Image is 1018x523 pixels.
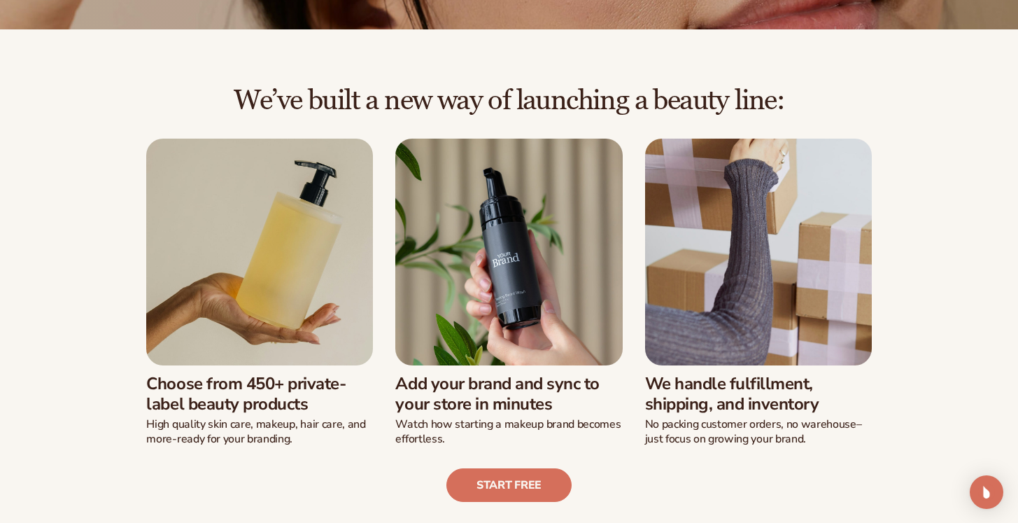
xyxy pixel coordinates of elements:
[146,417,373,447] p: High quality skin care, makeup, hair care, and more-ready for your branding.
[146,374,373,414] h3: Choose from 450+ private-label beauty products
[395,139,622,365] img: Male hand holding beard wash.
[645,417,872,447] p: No packing customer orders, no warehouse–just focus on growing your brand.
[645,139,872,365] img: Female moving shipping boxes.
[970,475,1003,509] div: Open Intercom Messenger
[645,374,872,414] h3: We handle fulfillment, shipping, and inventory
[395,417,622,447] p: Watch how starting a makeup brand becomes effortless.
[395,374,622,414] h3: Add your brand and sync to your store in minutes
[446,468,572,502] a: Start free
[146,139,373,365] img: Female hand holding soap bottle.
[39,85,979,116] h2: We’ve built a new way of launching a beauty line:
